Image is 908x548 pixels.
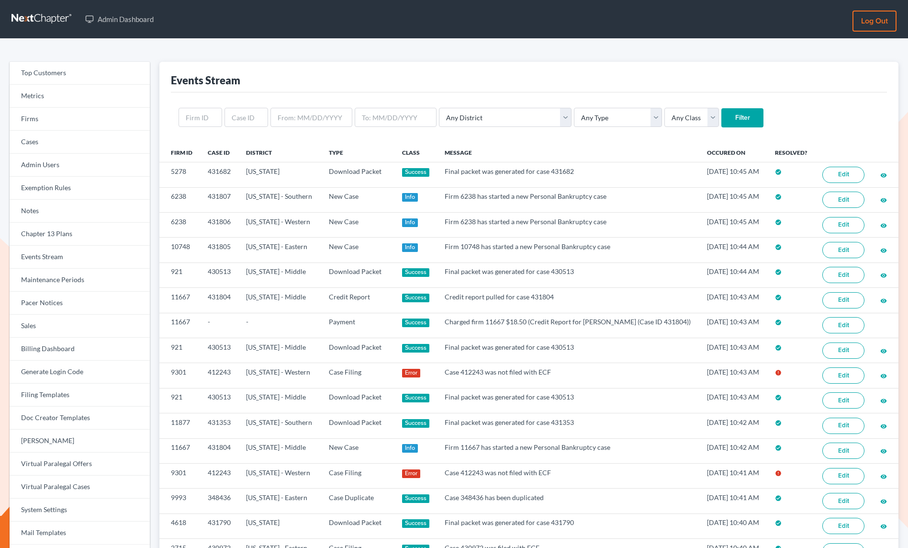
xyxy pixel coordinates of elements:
[10,361,150,384] a: Generate Login Code
[321,263,394,287] td: Download Packet
[822,242,864,258] a: Edit
[10,223,150,246] a: Chapter 13 Plans
[159,143,200,162] th: Firm ID
[437,489,699,514] td: Case 348436 has been duplicated
[159,263,200,287] td: 921
[159,388,200,413] td: 921
[402,344,430,353] div: Success
[699,313,767,338] td: [DATE] 10:43 AM
[200,338,238,363] td: 430513
[200,313,238,338] td: -
[775,194,782,200] i: check_circle
[355,108,437,127] input: To: MM/DD/YYYY
[321,388,394,413] td: Download Packet
[775,219,782,226] i: check_circle
[437,413,699,438] td: Final packet was generated for case 431353
[10,499,150,522] a: System Settings
[775,244,782,251] i: check_circle
[159,238,200,263] td: 10748
[775,169,782,175] i: check_circle
[437,263,699,287] td: Final packet was generated for case 430513
[880,346,887,354] a: visibility
[200,238,238,263] td: 431805
[402,369,421,377] div: Error
[200,489,238,514] td: 348436
[699,438,767,463] td: [DATE] 10:42 AM
[822,317,864,333] a: Edit
[159,288,200,313] td: 11667
[10,108,150,131] a: Firms
[321,463,394,488] td: Case Filing
[775,269,782,275] i: check_circle
[200,212,238,237] td: 431806
[437,143,699,162] th: Message
[402,419,430,428] div: Success
[321,438,394,463] td: New Case
[699,338,767,363] td: [DATE] 10:43 AM
[822,418,864,434] a: Edit
[10,384,150,407] a: Filing Templates
[402,218,418,227] div: Info
[179,108,222,127] input: Firm ID
[775,394,782,401] i: check_circle
[159,187,200,212] td: 6238
[880,297,887,304] i: visibility
[10,292,150,315] a: Pacer Notices
[822,367,864,384] a: Edit
[402,168,430,177] div: Success
[775,294,782,301] i: check_circle
[880,197,887,204] i: visibility
[200,363,238,388] td: 412243
[699,143,767,162] th: Occured On
[238,463,321,488] td: [US_STATE] - Western
[767,143,815,162] th: Resolved?
[200,143,238,162] th: Case ID
[880,271,887,279] a: visibility
[321,162,394,187] td: Download Packet
[880,398,887,404] i: visibility
[321,143,394,162] th: Type
[200,514,238,538] td: 431790
[880,423,887,430] i: visibility
[852,11,897,32] a: Log out
[402,243,418,252] div: Info
[775,344,782,351] i: check_circle
[775,369,782,376] i: error
[437,338,699,363] td: Final packet was generated for case 430513
[238,162,321,187] td: [US_STATE]
[402,394,430,402] div: Success
[238,413,321,438] td: [US_STATE] - Southern
[402,319,430,327] div: Success
[321,363,394,388] td: Case Filing
[880,422,887,430] a: visibility
[224,108,268,127] input: Case ID
[159,413,200,438] td: 11877
[10,154,150,177] a: Admin Users
[238,263,321,287] td: [US_STATE] - Middle
[775,470,782,477] i: error
[822,167,864,183] a: Edit
[880,523,887,530] i: visibility
[437,187,699,212] td: Firm 6238 has started a new Personal Bankruptcy case
[721,108,763,127] input: Filter
[880,171,887,179] a: visibility
[321,288,394,313] td: Credit Report
[238,238,321,263] td: [US_STATE] - Eastern
[699,288,767,313] td: [DATE] 10:43 AM
[10,200,150,223] a: Notes
[402,494,430,503] div: Success
[394,143,437,162] th: Class
[775,319,782,326] i: check_circle
[321,338,394,363] td: Download Packet
[321,238,394,263] td: New Case
[402,519,430,528] div: Success
[775,445,782,451] i: check_circle
[238,489,321,514] td: [US_STATE] - Eastern
[402,469,421,478] div: Error
[10,85,150,108] a: Metrics
[80,11,158,28] a: Admin Dashboard
[171,73,240,87] div: Events Stream
[880,272,887,279] i: visibility
[699,388,767,413] td: [DATE] 10:43 AM
[880,448,887,455] i: visibility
